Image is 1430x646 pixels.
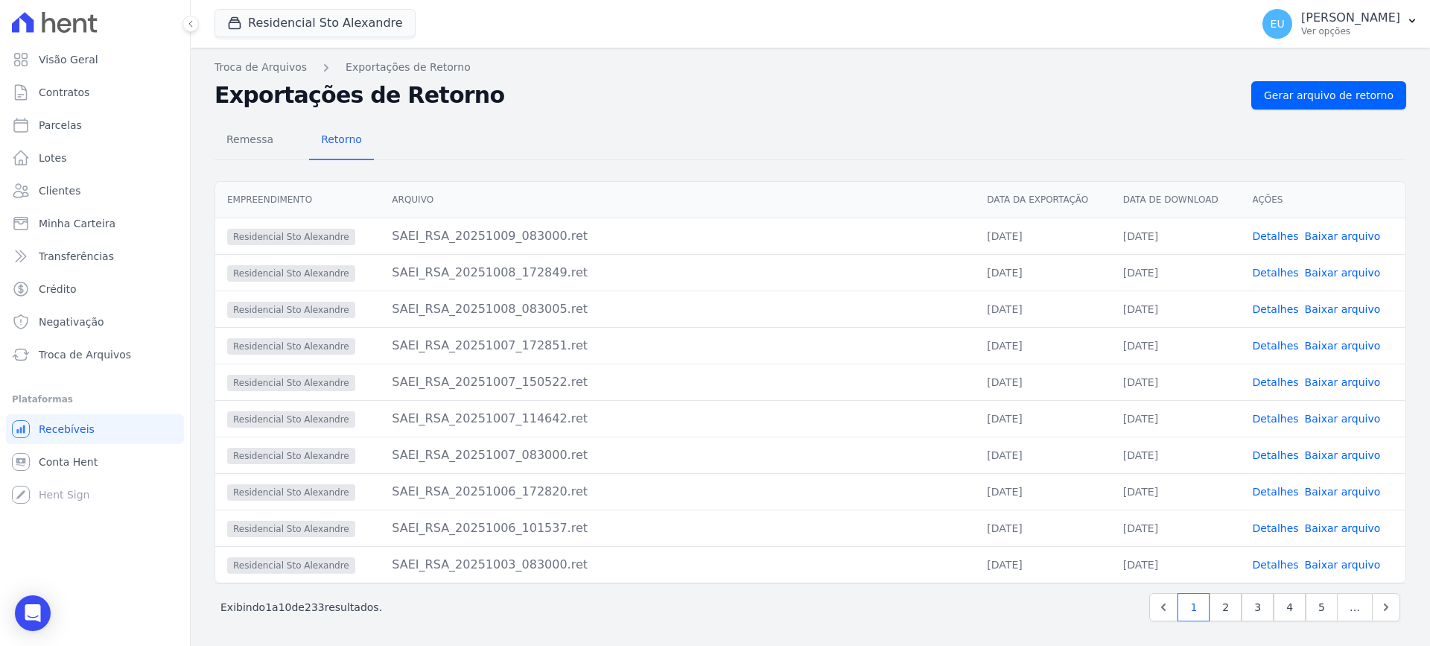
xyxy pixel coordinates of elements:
[227,375,355,391] span: Residencial Sto Alexandre
[6,45,184,75] a: Visão Geral
[975,364,1110,400] td: [DATE]
[1264,88,1394,103] span: Gerar arquivo de retorno
[1274,593,1306,621] a: 4
[39,422,95,437] span: Recebíveis
[39,151,67,165] span: Lotes
[12,390,178,408] div: Plataformas
[39,249,114,264] span: Transferências
[392,337,963,355] div: SAEI_RSA_20251007_172851.ret
[975,254,1110,291] td: [DATE]
[39,314,104,329] span: Negativação
[214,121,285,160] a: Remessa
[1210,593,1242,621] a: 2
[1111,400,1241,437] td: [DATE]
[6,414,184,444] a: Recebíveis
[1271,19,1285,29] span: EU
[1242,593,1274,621] a: 3
[217,124,282,154] span: Remessa
[214,60,1406,75] nav: Breadcrumb
[1111,182,1241,218] th: Data de Download
[392,300,963,318] div: SAEI_RSA_20251008_083005.ret
[6,176,184,206] a: Clientes
[1252,413,1298,425] a: Detalhes
[227,448,355,464] span: Residencial Sto Alexandre
[1251,81,1406,110] a: Gerar arquivo de retorno
[975,218,1110,254] td: [DATE]
[975,510,1110,546] td: [DATE]
[1337,593,1373,621] span: …
[305,601,325,613] span: 233
[6,340,184,370] a: Troca de Arquivos
[1252,230,1298,242] a: Detalhes
[214,121,374,160] nav: Tab selector
[1252,522,1298,534] a: Detalhes
[220,600,382,615] p: Exibindo a de resultados.
[265,601,272,613] span: 1
[227,265,355,282] span: Residencial Sto Alexandre
[975,327,1110,364] td: [DATE]
[312,124,371,154] span: Retorno
[39,455,98,469] span: Conta Hent
[6,241,184,271] a: Transferências
[1252,376,1298,388] a: Detalhes
[1111,510,1241,546] td: [DATE]
[1252,486,1298,498] a: Detalhes
[6,209,184,238] a: Minha Carteira
[1305,413,1381,425] a: Baixar arquivo
[1111,437,1241,473] td: [DATE]
[975,473,1110,510] td: [DATE]
[1111,473,1241,510] td: [DATE]
[1111,546,1241,583] td: [DATE]
[6,110,184,140] a: Parcelas
[1111,291,1241,327] td: [DATE]
[1306,593,1338,621] a: 5
[39,183,80,198] span: Clientes
[392,483,963,501] div: SAEI_RSA_20251006_172820.ret
[1111,364,1241,400] td: [DATE]
[214,82,1239,109] h2: Exportações de Retorno
[39,216,115,231] span: Minha Carteira
[1252,303,1298,315] a: Detalhes
[1149,593,1178,621] a: Previous
[380,182,975,218] th: Arquivo
[227,411,355,428] span: Residencial Sto Alexandre
[1251,3,1430,45] button: EU [PERSON_NAME] Ver opções
[1305,267,1381,279] a: Baixar arquivo
[975,182,1110,218] th: Data da Exportação
[227,557,355,574] span: Residencial Sto Alexandre
[214,60,307,75] a: Troca de Arquivos
[6,447,184,477] a: Conta Hent
[392,556,963,574] div: SAEI_RSA_20251003_083000.ret
[1305,230,1381,242] a: Baixar arquivo
[1305,559,1381,571] a: Baixar arquivo
[392,410,963,428] div: SAEI_RSA_20251007_114642.ret
[215,182,380,218] th: Empreendimento
[309,121,374,160] a: Retorno
[975,400,1110,437] td: [DATE]
[1305,376,1381,388] a: Baixar arquivo
[214,9,416,37] button: Residencial Sto Alexandre
[975,437,1110,473] td: [DATE]
[39,282,77,297] span: Crédito
[392,446,963,464] div: SAEI_RSA_20251007_083000.ret
[975,546,1110,583] td: [DATE]
[1111,218,1241,254] td: [DATE]
[1111,254,1241,291] td: [DATE]
[1301,10,1400,25] p: [PERSON_NAME]
[227,229,355,245] span: Residencial Sto Alexandre
[346,60,471,75] a: Exportações de Retorno
[392,264,963,282] div: SAEI_RSA_20251008_172849.ret
[279,601,292,613] span: 10
[1252,340,1298,352] a: Detalhes
[1305,340,1381,352] a: Baixar arquivo
[1305,522,1381,534] a: Baixar arquivo
[6,143,184,173] a: Lotes
[227,338,355,355] span: Residencial Sto Alexandre
[1178,593,1210,621] a: 1
[392,519,963,537] div: SAEI_RSA_20251006_101537.ret
[1372,593,1400,621] a: Next
[39,85,89,100] span: Contratos
[1301,25,1400,37] p: Ver opções
[1305,486,1381,498] a: Baixar arquivo
[6,307,184,337] a: Negativação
